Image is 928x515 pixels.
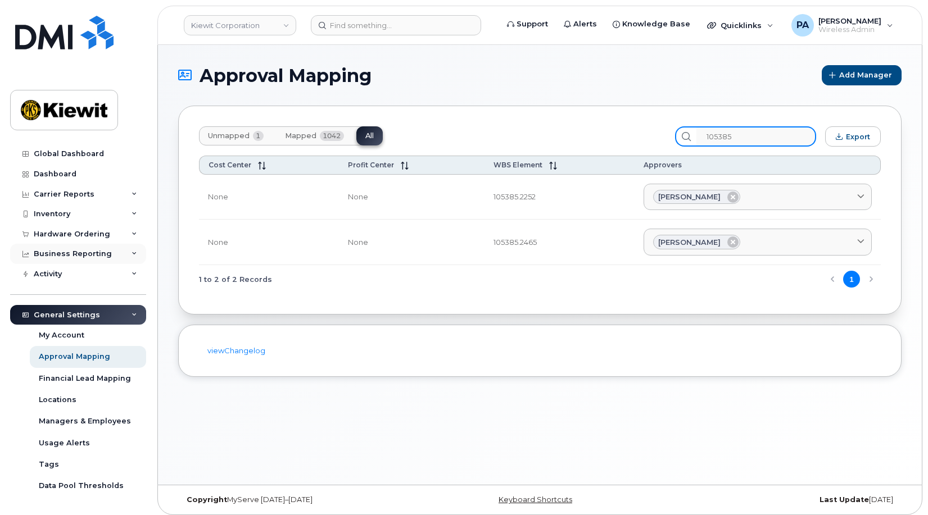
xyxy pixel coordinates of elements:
td: None [199,220,339,265]
td: None [339,220,484,265]
span: 1042 [320,131,344,141]
span: 1 to 2 of 2 Records [199,271,272,288]
a: Keyboard Shortcuts [499,495,572,504]
span: Export [846,133,870,141]
span: Approval Mapping [200,66,372,85]
span: 1 [253,131,264,141]
span: Cost Center [209,161,251,169]
td: 105385.2465 [485,220,635,265]
span: [PERSON_NAME] [658,192,721,202]
strong: Last Update [820,495,869,504]
button: Page 1 [843,271,860,288]
span: Unmapped [208,131,250,140]
td: 105385.2252 [485,175,635,220]
input: Search... [696,126,816,147]
div: [DATE] [660,495,902,504]
button: Add Manager [822,65,902,85]
strong: Copyright [187,495,227,504]
span: WBS Element [494,161,542,169]
a: viewChangelog [207,346,265,355]
span: Profit Center [348,161,394,169]
a: [PERSON_NAME] [644,184,872,211]
span: Mapped [285,131,316,140]
iframe: Messenger Launcher [879,466,920,507]
span: Approvers [644,161,682,169]
span: Add Manager [839,70,892,80]
button: Export [825,126,881,147]
span: [PERSON_NAME] [658,237,721,248]
a: [PERSON_NAME] [644,229,872,256]
td: None [339,175,484,220]
td: None [199,175,339,220]
div: MyServe [DATE]–[DATE] [178,495,419,504]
